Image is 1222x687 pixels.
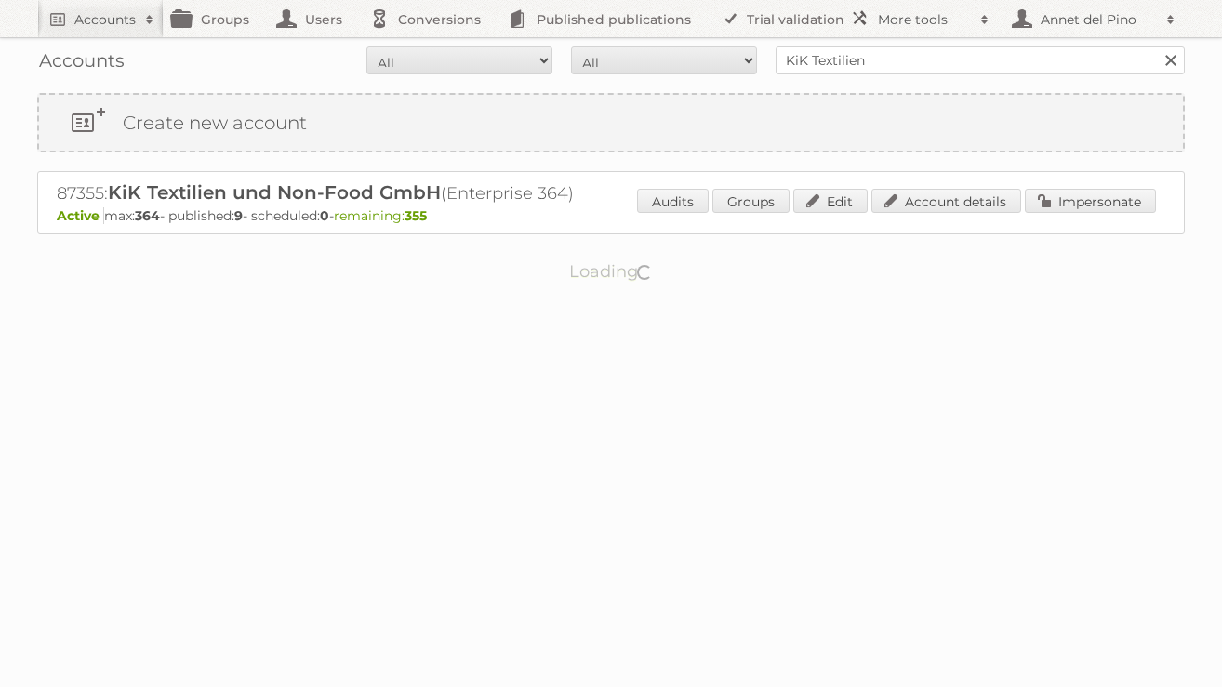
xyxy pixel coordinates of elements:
strong: 0 [320,207,329,224]
p: Loading [511,253,712,290]
strong: 364 [135,207,160,224]
a: Create new account [39,95,1183,151]
strong: 355 [405,207,427,224]
h2: Annet del Pino [1036,10,1157,29]
a: Audits [637,189,709,213]
h2: More tools [878,10,971,29]
span: KiK Textilien und Non-Food GmbH [108,181,441,204]
strong: 9 [234,207,243,224]
a: Impersonate [1025,189,1156,213]
a: Account details [871,189,1021,213]
a: Edit [793,189,868,213]
span: remaining: [334,207,427,224]
p: max: - published: - scheduled: - [57,207,1165,224]
span: Active [57,207,104,224]
h2: 87355: (Enterprise 364) [57,181,708,205]
a: Groups [712,189,790,213]
h2: Accounts [74,10,136,29]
